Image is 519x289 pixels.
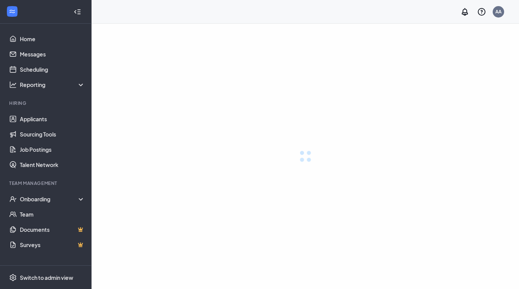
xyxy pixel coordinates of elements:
[20,142,85,157] a: Job Postings
[8,8,16,15] svg: WorkstreamLogo
[20,237,85,252] a: SurveysCrown
[20,111,85,127] a: Applicants
[460,7,469,16] svg: Notifications
[9,100,84,106] div: Hiring
[20,207,85,222] a: Team
[20,31,85,47] a: Home
[20,222,85,237] a: DocumentsCrown
[20,81,85,88] div: Reporting
[74,8,81,16] svg: Collapse
[495,8,501,15] div: AA
[20,127,85,142] a: Sourcing Tools
[20,195,85,203] div: Onboarding
[9,180,84,186] div: Team Management
[20,157,85,172] a: Talent Network
[9,195,17,203] svg: UserCheck
[20,47,85,62] a: Messages
[477,7,486,16] svg: QuestionInfo
[20,274,73,281] div: Switch to admin view
[9,81,17,88] svg: Analysis
[20,62,85,77] a: Scheduling
[9,274,17,281] svg: Settings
